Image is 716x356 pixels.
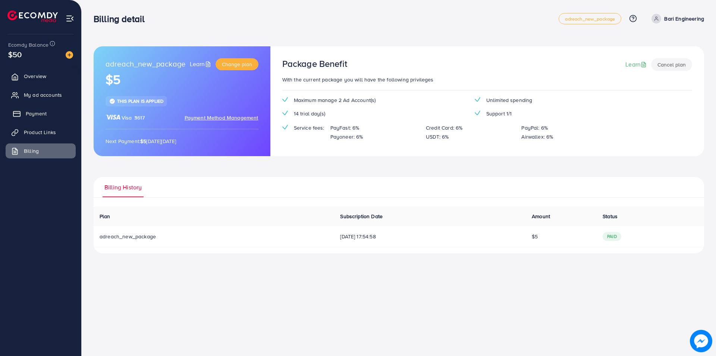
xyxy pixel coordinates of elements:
[486,110,512,117] span: Support 1/1
[282,58,347,69] h3: Package Benefit
[24,129,56,136] span: Product Links
[649,14,704,24] a: Bari Engineering
[486,96,533,104] span: Unlimited spending
[426,132,449,141] p: USDT: 6%
[140,137,146,145] strong: $5
[603,232,621,241] span: paid
[565,16,615,21] span: adreach_new_package
[94,13,151,24] h3: Billing detail
[330,123,359,132] p: PayFast: 6%
[603,213,618,220] span: Status
[282,75,692,84] p: With the current package you will have the following privileges
[475,97,480,102] img: tick
[26,110,47,117] span: Payment
[664,14,704,23] p: Bari Engineering
[6,106,76,121] a: Payment
[294,110,325,117] span: 14 trial day(s)
[294,124,324,131] span: Service fees:
[106,72,258,87] h1: $5
[294,96,376,104] span: Maximum manage 2 Ad Account(s)
[117,98,163,104] span: This plan is applied
[559,13,621,24] a: adreach_new_package
[106,137,258,146] p: Next Payment: [DATE][DATE]
[521,123,548,132] p: PayPal: 6%
[282,111,288,115] img: tick
[222,61,252,68] span: Change plan
[24,91,62,99] span: My ad accounts
[109,98,115,104] img: tick
[532,213,550,220] span: Amount
[24,72,46,80] span: Overview
[6,143,76,158] a: Billing
[24,147,39,155] span: Billing
[66,14,74,23] img: menu
[282,97,288,102] img: tick
[216,58,258,70] button: Change plan
[106,114,120,120] img: brand
[106,58,185,70] span: adreach_new_package
[282,125,288,130] img: tick
[6,125,76,140] a: Product Links
[6,69,76,84] a: Overview
[475,111,480,115] img: tick
[690,330,712,352] img: image
[532,233,538,240] span: $5
[8,49,22,60] span: $50
[426,123,462,132] p: Credit Card: 6%
[134,114,145,121] span: 3617
[7,10,58,22] img: logo
[190,60,213,68] a: Learn
[104,183,142,192] span: Billing History
[651,58,692,71] button: Cancel plan
[66,51,73,59] img: image
[8,41,48,49] span: Ecomdy Balance
[340,233,520,240] span: [DATE] 17:54:58
[6,87,76,102] a: My ad accounts
[185,114,258,121] span: Payment Method Management
[340,213,383,220] span: Subscription Date
[100,233,156,240] span: adreach_new_package
[122,114,132,121] span: Visa
[330,132,363,141] p: Payoneer: 6%
[521,132,553,141] p: Airwallex: 6%
[100,213,110,220] span: Plan
[625,60,648,69] a: Learn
